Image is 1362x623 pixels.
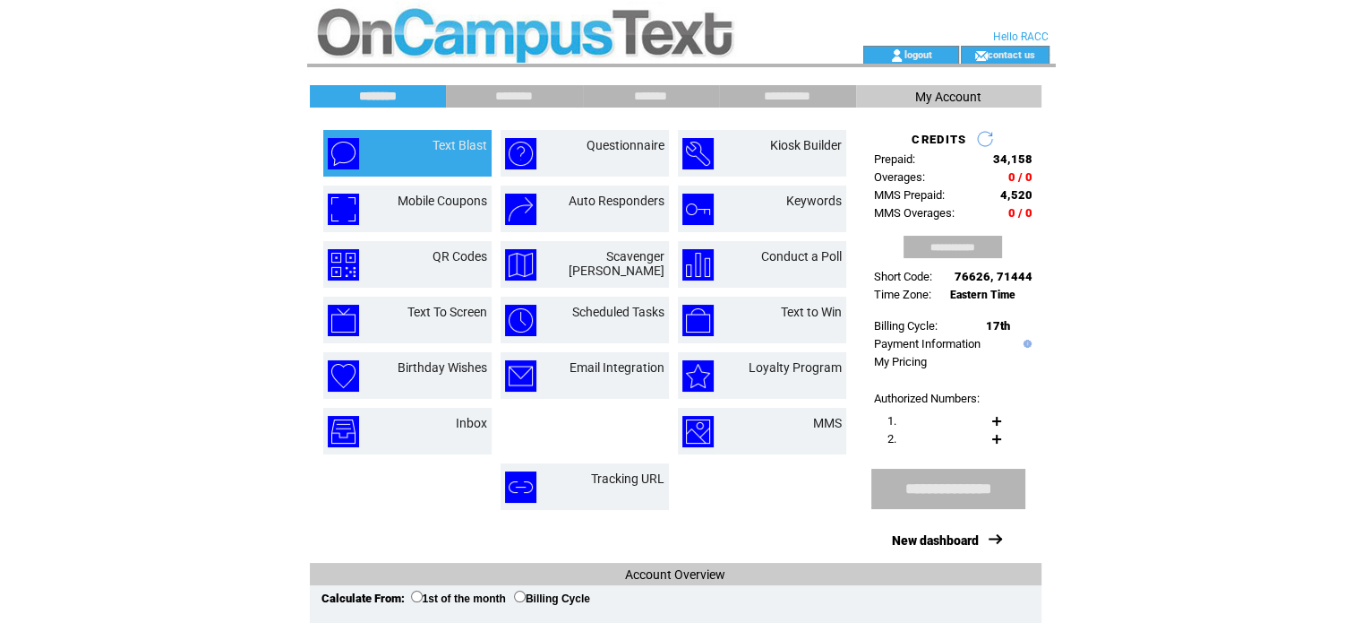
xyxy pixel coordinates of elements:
[904,48,931,60] a: logout
[874,152,915,166] span: Prepaid:
[682,249,714,281] img: conduct-a-poll.png
[887,432,896,446] span: 2.
[874,337,981,350] a: Payment Information
[874,170,925,184] span: Overages:
[328,305,359,336] img: text-to-screen.png
[514,591,526,602] input: Billing Cycle
[505,138,536,169] img: questionnaire.png
[874,392,980,405] span: Authorized Numbers:
[433,138,487,152] a: Text Blast
[770,138,842,152] a: Kiosk Builder
[682,416,714,447] img: mms.png
[505,194,536,225] img: auto-responders.png
[813,416,842,430] a: MMS
[986,319,1010,333] span: 17th
[328,249,359,281] img: qr-codes.png
[874,319,938,333] span: Billing Cycle:
[874,355,927,368] a: My Pricing
[988,48,1035,60] a: contact us
[569,249,664,278] a: Scavenger [PERSON_NAME]
[1008,206,1032,220] span: 0 / 0
[591,472,664,486] a: Tracking URL
[407,305,487,319] a: Text To Screen
[761,249,842,264] a: Conduct a Poll
[993,152,1032,166] span: 34,158
[749,360,842,375] a: Loyalty Program
[1008,170,1032,184] span: 0 / 0
[505,249,536,281] img: scavenger-hunt.png
[570,360,664,375] a: Email Integration
[505,472,536,503] img: tracking-url.png
[411,593,506,605] label: 1st of the month
[682,305,714,336] img: text-to-win.png
[328,138,359,169] img: text-blast.png
[974,48,988,63] img: contact_us_icon.gif
[572,305,664,319] a: Scheduled Tasks
[682,138,714,169] img: kiosk-builder.png
[328,194,359,225] img: mobile-coupons.png
[514,593,590,605] label: Billing Cycle
[786,194,842,208] a: Keywords
[411,591,423,602] input: 1st of the month
[433,249,487,264] a: QR Codes
[625,567,725,582] span: Account Overview
[1019,340,1032,348] img: help.gif
[874,188,945,202] span: MMS Prepaid:
[682,194,714,225] img: keywords.png
[874,288,931,301] span: Time Zone:
[456,416,487,430] a: Inbox
[587,138,664,152] a: Questionnaire
[321,592,405,605] span: Calculate From:
[505,305,536,336] img: scheduled-tasks.png
[890,48,904,63] img: account_icon.gif
[505,360,536,392] img: email-integration.png
[328,360,359,392] img: birthday-wishes.png
[398,360,487,375] a: Birthday Wishes
[398,194,487,208] a: Mobile Coupons
[781,305,842,319] a: Text to Win
[328,416,359,447] img: inbox.png
[915,90,981,104] span: My Account
[993,30,1049,43] span: Hello RACC
[682,360,714,392] img: loyalty-program.png
[955,270,1032,283] span: 76626, 71444
[874,206,955,220] span: MMS Overages:
[950,289,1015,301] span: Eastern Time
[569,194,664,208] a: Auto Responders
[892,533,979,548] a: New dashboard
[1000,188,1032,202] span: 4,520
[912,133,966,146] span: CREDITS
[887,414,896,428] span: 1.
[874,270,932,283] span: Short Code:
